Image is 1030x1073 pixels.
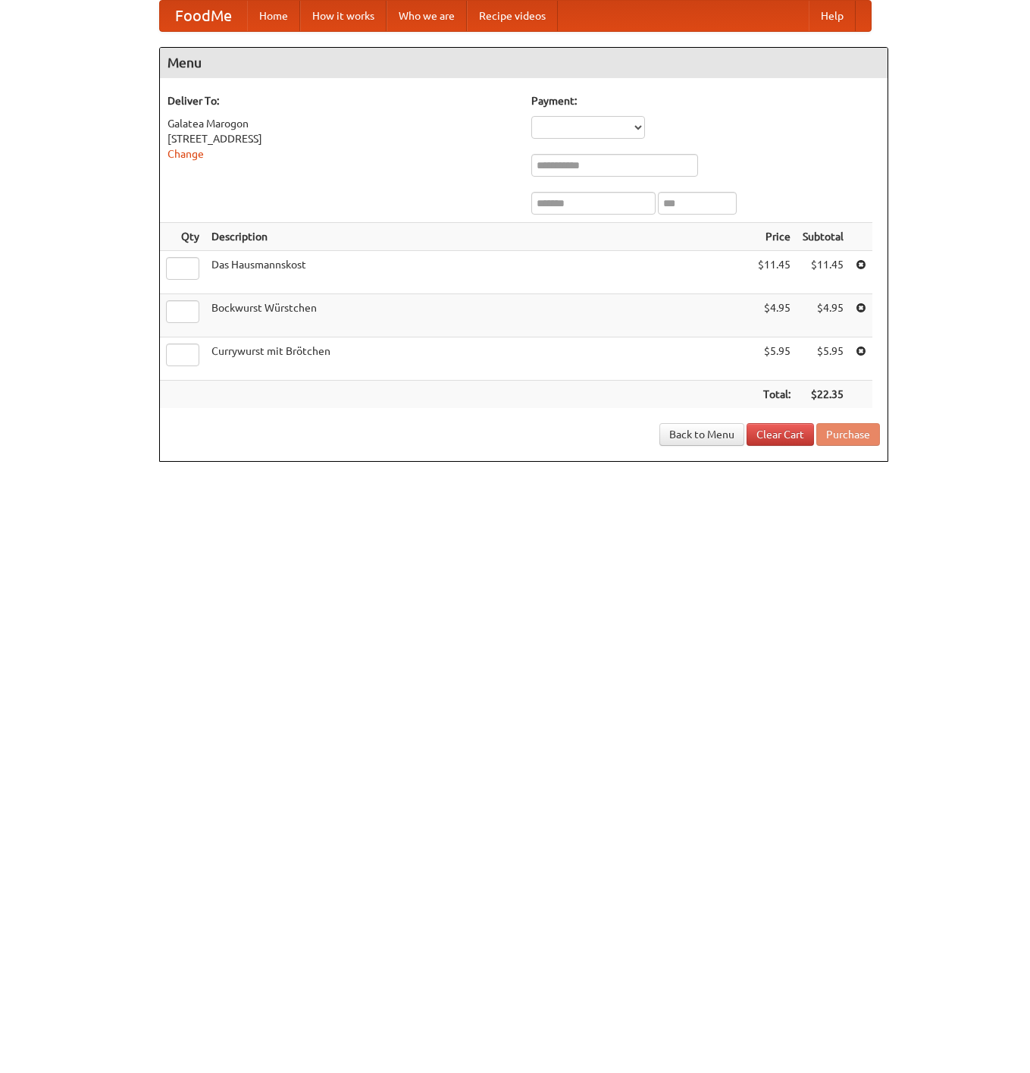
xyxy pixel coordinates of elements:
[167,116,516,131] div: Galatea Marogon
[167,93,516,108] h5: Deliver To:
[816,423,880,446] button: Purchase
[205,251,752,294] td: Das Hausmannskost
[752,251,797,294] td: $11.45
[167,131,516,146] div: [STREET_ADDRESS]
[752,381,797,409] th: Total:
[747,423,814,446] a: Clear Cart
[797,294,850,337] td: $4.95
[752,294,797,337] td: $4.95
[205,294,752,337] td: Bockwurst Würstchen
[247,1,300,31] a: Home
[659,423,744,446] a: Back to Menu
[752,337,797,381] td: $5.95
[467,1,558,31] a: Recipe videos
[160,223,205,251] th: Qty
[387,1,467,31] a: Who we are
[167,148,204,160] a: Change
[797,381,850,409] th: $22.35
[752,223,797,251] th: Price
[531,93,880,108] h5: Payment:
[205,337,752,381] td: Currywurst mit Brötchen
[205,223,752,251] th: Description
[797,337,850,381] td: $5.95
[809,1,856,31] a: Help
[797,223,850,251] th: Subtotal
[160,1,247,31] a: FoodMe
[300,1,387,31] a: How it works
[797,251,850,294] td: $11.45
[160,48,888,78] h4: Menu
